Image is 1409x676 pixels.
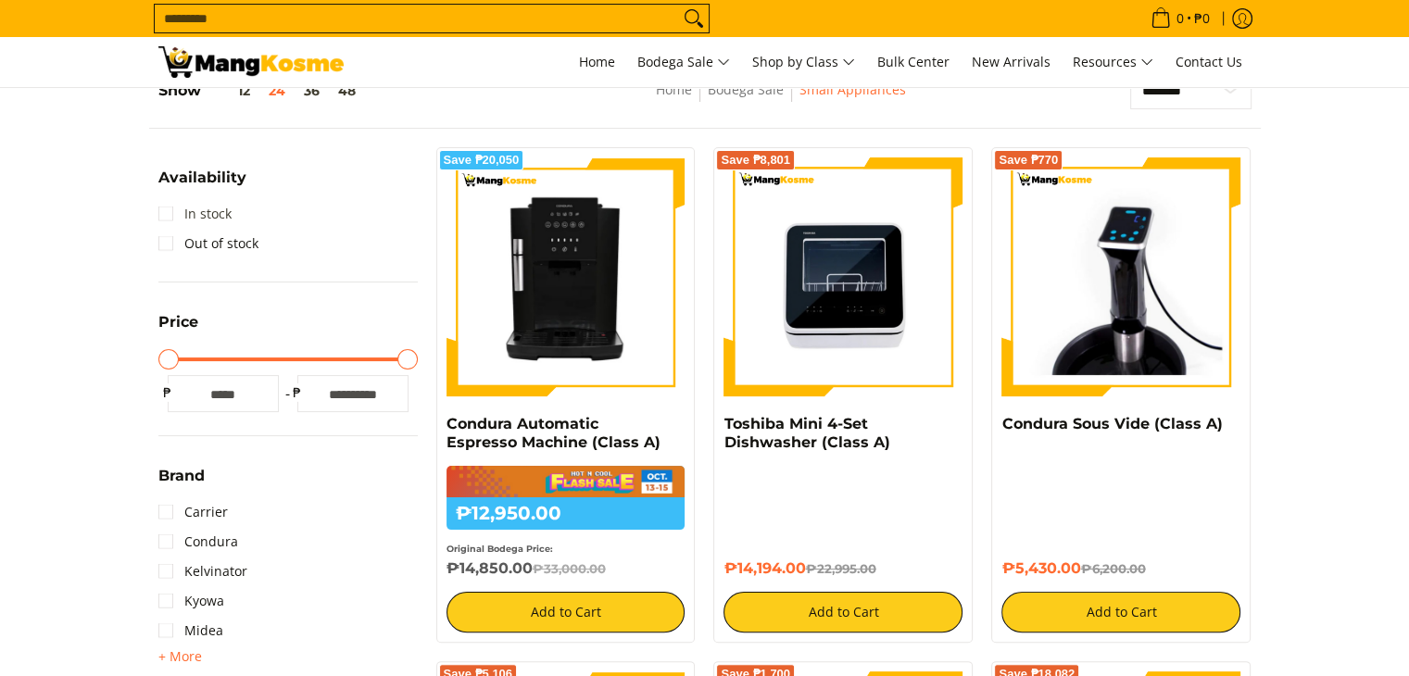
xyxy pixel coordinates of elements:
button: 12 [201,83,259,98]
nav: Breadcrumbs [525,79,1036,120]
span: + More [158,649,202,664]
a: Condura Automatic Espresso Machine (Class A) [447,415,660,451]
a: New Arrivals [962,37,1060,87]
span: Shop by Class [752,51,855,74]
a: Condura [158,527,238,557]
a: Condura Sous Vide (Class A) [1001,415,1222,432]
a: Bodega Sale [628,37,739,87]
a: Contact Us [1166,37,1252,87]
a: Kyowa [158,586,224,616]
a: Out of stock [158,229,258,258]
img: Condura Sous Vide (Class A) [1001,157,1240,396]
span: New Arrivals [972,53,1050,70]
summary: Open [158,645,202,668]
span: Save ₱770 [999,155,1058,166]
a: Carrier [158,497,228,527]
del: ₱22,995.00 [805,561,875,576]
span: Home [579,53,615,70]
span: Bodega Sale [637,51,730,74]
span: Price [158,315,198,330]
a: Kelvinator [158,557,247,586]
button: 24 [259,83,295,98]
button: Add to Cart [447,592,686,632]
h5: Show [158,81,365,100]
a: Home [656,81,692,98]
del: ₱6,200.00 [1080,561,1145,576]
span: Availability [158,170,246,185]
span: Save ₱8,801 [721,155,790,166]
span: 0 [1174,12,1187,25]
span: Contact Us [1176,53,1242,70]
a: Bulk Center [868,37,959,87]
span: • [1145,8,1215,29]
span: Bulk Center [877,53,950,70]
img: Toshiba Mini 4-Set Dishwasher (Class A) [723,157,962,396]
button: Search [679,5,709,32]
span: ₱0 [1191,12,1213,25]
summary: Open [158,469,205,497]
span: Save ₱20,050 [444,155,520,166]
button: 48 [329,83,365,98]
h6: ₱14,194.00 [723,559,962,578]
a: Home [570,37,624,87]
span: Resources [1073,51,1153,74]
summary: Open [158,170,246,199]
img: Small Appliances l Mang Kosme: Home Appliances Warehouse Sale [158,46,344,78]
button: Add to Cart [1001,592,1240,632]
span: ₱ [288,383,307,402]
a: Midea [158,616,223,645]
summary: Open [158,315,198,344]
h6: ₱12,950.00 [447,497,686,530]
a: Small Appliances [799,81,906,98]
span: Brand [158,469,205,483]
button: Add to Cart [723,592,962,632]
a: Bodega Sale [708,81,784,98]
nav: Main Menu [362,37,1252,87]
del: ₱33,000.00 [533,561,606,576]
a: In stock [158,199,232,229]
a: Toshiba Mini 4-Set Dishwasher (Class A) [723,415,889,451]
button: 36 [295,83,329,98]
a: Resources [1063,37,1163,87]
small: Original Bodega Price: [447,544,553,554]
h6: ₱14,850.00 [447,559,686,578]
span: ₱ [158,383,177,402]
img: Condura Automatic Espresso Machine (Class A) [447,157,686,396]
h6: ₱5,430.00 [1001,559,1240,578]
a: Shop by Class [743,37,864,87]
